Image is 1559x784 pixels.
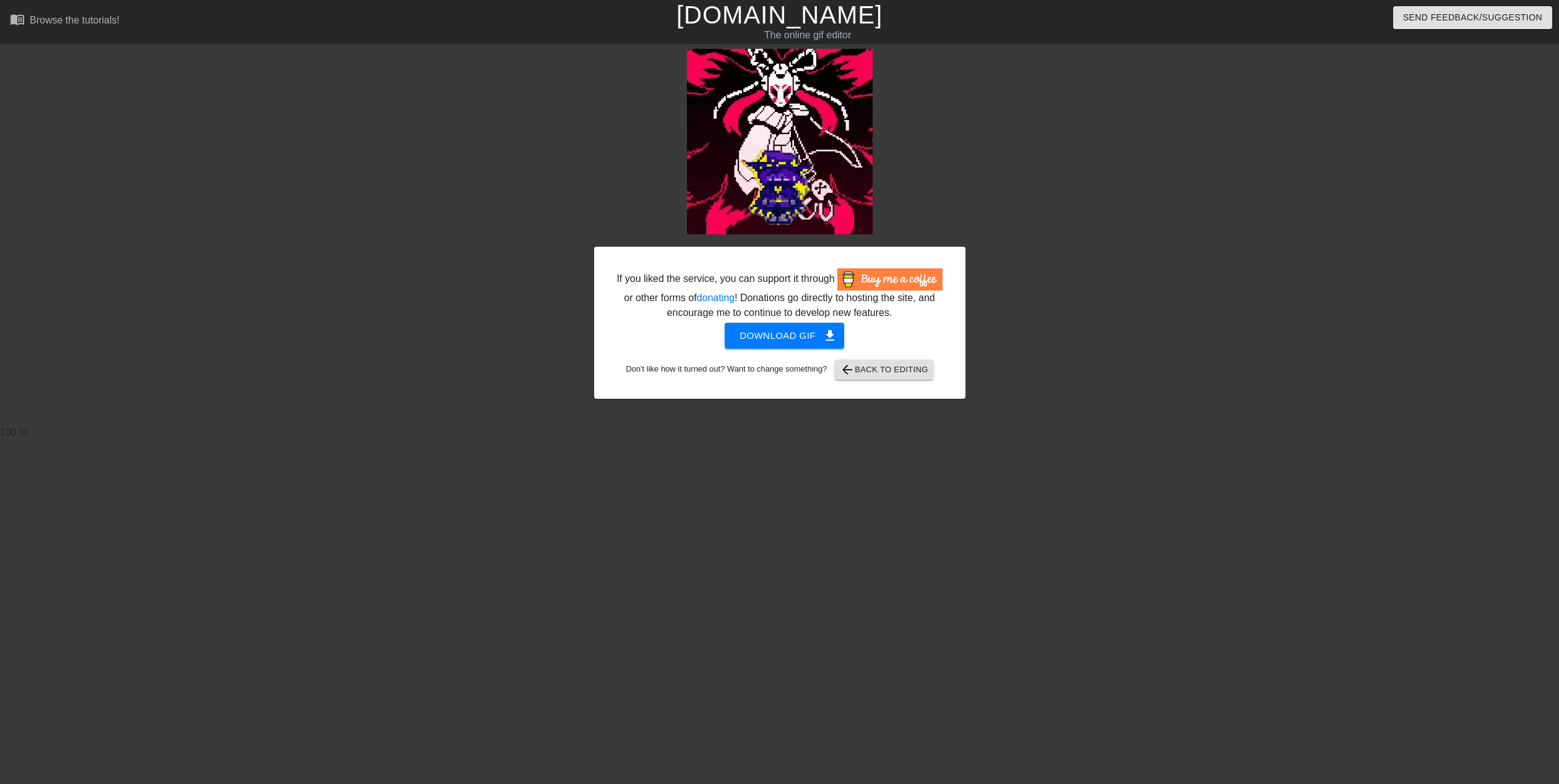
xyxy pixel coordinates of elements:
span: Download gif [740,328,829,344]
span: menu_book [10,12,25,27]
div: The online gif editor [526,28,1090,43]
span: Back to Editing [840,362,928,377]
button: Back to Editing [835,360,933,380]
a: donating [697,292,735,303]
img: D85Xb6Hs.gif [687,49,873,234]
a: Browse the tutorials! [10,12,119,31]
div: If you liked the service, you can support it through or other forms of ! Donations go directly to... [616,268,944,320]
button: Send Feedback/Suggestion [1393,6,1552,29]
div: Browse the tutorials! [30,15,119,25]
a: Download gif [715,330,844,340]
span: Send Feedback/Suggestion [1403,10,1542,25]
span: arrow_back [840,362,855,377]
img: Buy Me A Coffee [837,268,943,291]
button: Download gif [725,323,844,349]
span: get_app [823,328,837,343]
div: Don't like how it turned out? Want to change something? [613,360,946,380]
a: [DOMAIN_NAME] [676,1,883,28]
